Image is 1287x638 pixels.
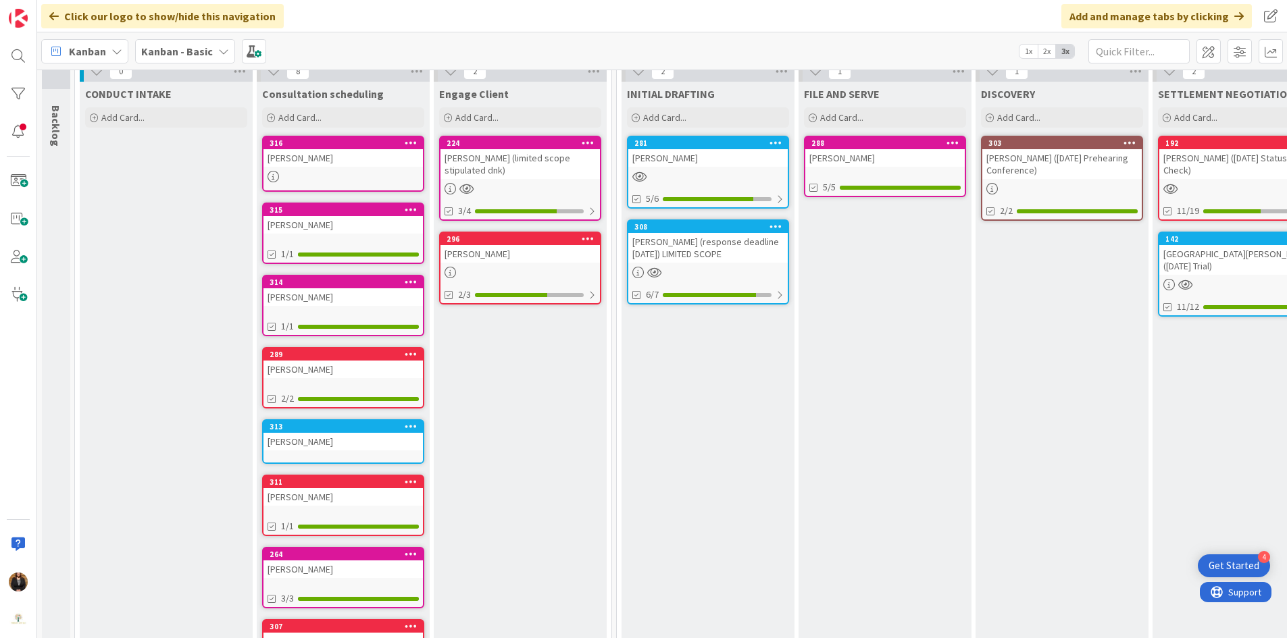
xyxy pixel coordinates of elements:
span: 8 [286,63,309,80]
div: 308 [634,222,788,232]
span: 1/1 [281,247,294,261]
span: 2/2 [281,392,294,406]
div: 311 [263,476,423,488]
a: 308[PERSON_NAME] (response deadline [DATE]) LIMITED SCOPE6/7 [627,219,789,304]
span: 1 [828,63,851,80]
div: [PERSON_NAME] [805,149,965,167]
span: 2 [463,63,486,80]
span: 3x [1056,45,1074,58]
div: 316 [263,137,423,149]
span: 0 [109,63,132,80]
div: [PERSON_NAME] [263,433,423,450]
div: Add and manage tabs by clicking [1061,4,1252,28]
div: 288 [805,137,965,149]
span: 1 [1005,63,1028,80]
span: 2/3 [458,288,471,302]
span: 2 [1182,63,1205,80]
span: Support [28,2,61,18]
div: Open Get Started checklist, remaining modules: 4 [1198,554,1270,577]
a: 288[PERSON_NAME]5/5 [804,136,966,197]
a: 315[PERSON_NAME]1/1 [262,203,424,264]
div: 303 [988,138,1142,148]
div: 315 [263,204,423,216]
div: [PERSON_NAME] [440,245,600,263]
a: 311[PERSON_NAME]1/1 [262,475,424,536]
span: Add Card... [1174,111,1217,124]
a: 313[PERSON_NAME] [262,419,424,464]
span: Consultation scheduling [262,87,384,101]
div: [PERSON_NAME] [628,149,788,167]
span: 5/5 [823,180,836,194]
a: 224[PERSON_NAME] (limited scope stipulated dnk)3/4 [439,136,601,221]
div: 288 [811,138,965,148]
div: 307 [263,620,423,633]
div: [PERSON_NAME] [263,488,423,506]
div: 281[PERSON_NAME] [628,137,788,167]
span: Add Card... [278,111,322,124]
span: 6/7 [646,288,659,302]
div: 307 [270,622,423,631]
div: 311 [270,477,423,487]
div: 316 [270,138,423,148]
div: 289 [270,350,423,359]
a: 303[PERSON_NAME] ([DATE] Prehearing Conference)2/2 [981,136,1143,221]
div: 264 [263,548,423,560]
span: 3/3 [281,591,294,606]
div: 303 [982,137,1142,149]
div: 281 [634,138,788,148]
div: [PERSON_NAME] [263,361,423,378]
div: 314 [263,276,423,288]
a: 281[PERSON_NAME]5/6 [627,136,789,209]
div: 224 [447,138,600,148]
div: 264[PERSON_NAME] [263,548,423,578]
div: 289 [263,348,423,361]
img: avatar [9,610,28,629]
span: 1/1 [281,319,294,334]
a: 296[PERSON_NAME]2/3 [439,232,601,304]
span: 2x [1038,45,1056,58]
a: 316[PERSON_NAME] [262,136,424,192]
div: 303[PERSON_NAME] ([DATE] Prehearing Conference) [982,137,1142,179]
div: 264 [270,550,423,559]
span: 2 [651,63,674,80]
span: Add Card... [820,111,863,124]
div: 313 [263,421,423,433]
a: 314[PERSON_NAME]1/1 [262,275,424,336]
input: Quick Filter... [1088,39,1190,63]
div: [PERSON_NAME] (response deadline [DATE]) LIMITED SCOPE [628,233,788,263]
div: 308[PERSON_NAME] (response deadline [DATE]) LIMITED SCOPE [628,221,788,263]
span: Add Card... [997,111,1040,124]
img: KS [9,573,28,591]
div: 224 [440,137,600,149]
span: Backlog [49,105,63,147]
span: CONDUCT INTAKE [85,87,172,101]
span: 5/6 [646,192,659,206]
div: 4 [1258,551,1270,563]
a: 264[PERSON_NAME]3/3 [262,547,424,608]
div: [PERSON_NAME] [263,560,423,578]
span: 1x [1019,45,1038,58]
div: 281 [628,137,788,149]
span: Add Card... [643,111,686,124]
div: [PERSON_NAME] [263,149,423,167]
img: Visit kanbanzone.com [9,9,28,28]
span: 11/19 [1177,204,1199,218]
b: Kanban - Basic [141,45,213,58]
div: 316[PERSON_NAME] [263,137,423,167]
span: Add Card... [455,111,499,124]
div: 313 [270,422,423,431]
span: FILE AND SERVE [804,87,880,101]
a: 289[PERSON_NAME]2/2 [262,347,424,408]
span: DISCOVERY [981,87,1035,101]
div: 313[PERSON_NAME] [263,421,423,450]
div: 296[PERSON_NAME] [440,233,600,263]
div: 314[PERSON_NAME] [263,276,423,306]
span: 3/4 [458,204,471,218]
span: 2/2 [1000,204,1013,218]
span: Engage Client [439,87,509,101]
div: 289[PERSON_NAME] [263,348,423,378]
div: 296 [440,233,600,245]
span: INITIAL DRAFTING [627,87,715,101]
div: [PERSON_NAME] [263,216,423,234]
div: 296 [447,234,600,244]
